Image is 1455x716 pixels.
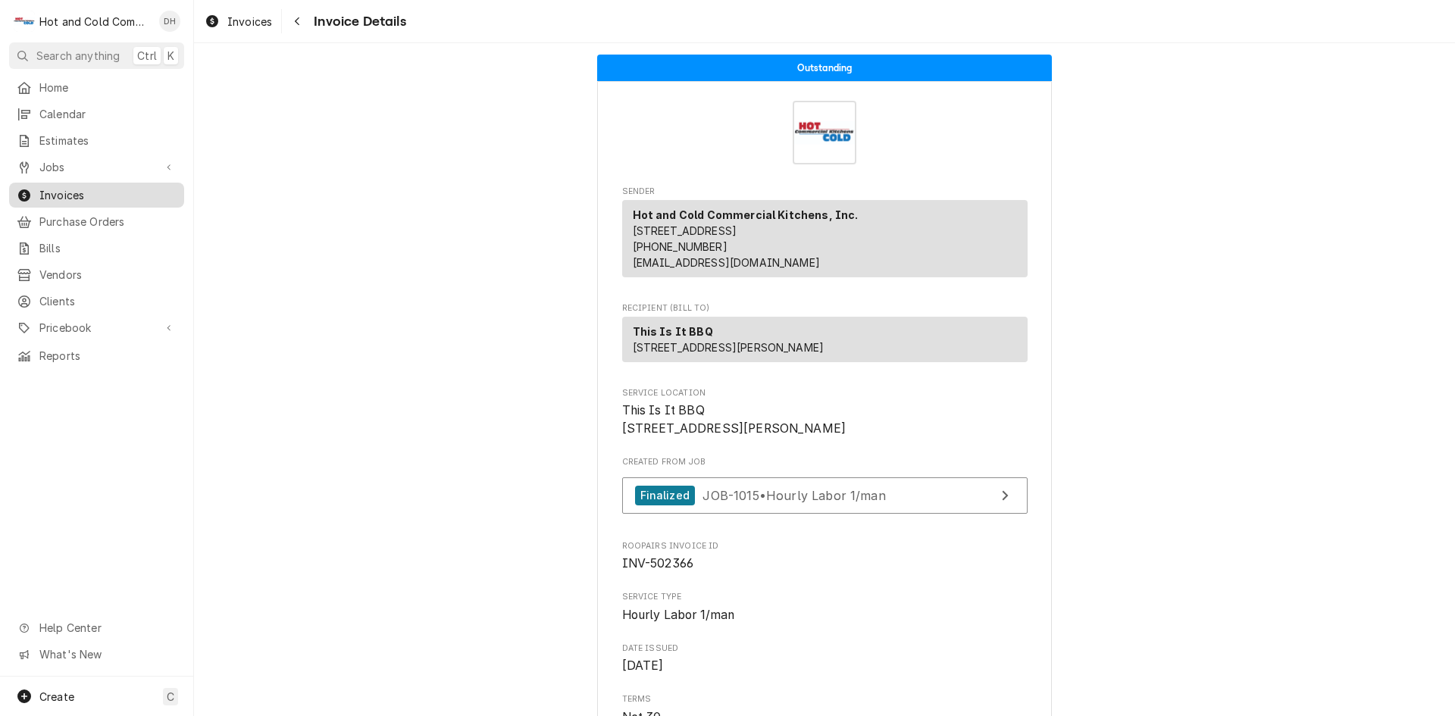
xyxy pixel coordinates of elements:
span: Help Center [39,620,175,636]
span: Ctrl [137,48,157,64]
span: Purchase Orders [39,214,177,230]
span: INV-502366 [622,556,694,571]
a: Go to What's New [9,642,184,667]
a: Invoices [199,9,278,34]
strong: Hot and Cold Commercial Kitchens, Inc. [633,208,859,221]
a: View Job [622,477,1028,514]
div: Invoice Sender [622,186,1028,284]
span: Vendors [39,267,177,283]
span: Service Location [622,387,1028,399]
a: Bills [9,236,184,261]
span: Created From Job [622,456,1028,468]
div: Hot and Cold Commercial Kitchens, Inc. [39,14,151,30]
span: [DATE] [622,658,664,673]
span: Search anything [36,48,120,64]
button: Search anythingCtrlK [9,42,184,69]
a: [EMAIL_ADDRESS][DOMAIN_NAME] [633,256,820,269]
span: Clients [39,293,177,309]
span: Reports [39,348,177,364]
span: Invoices [227,14,272,30]
div: Date Issued [622,643,1028,675]
span: Service Location [622,402,1028,437]
span: Service Type [622,606,1028,624]
span: JOB-1015 • Hourly Labor 1/man [702,487,885,502]
img: Logo [793,101,856,164]
a: Go to Jobs [9,155,184,180]
button: Navigate back [285,9,309,33]
span: What's New [39,646,175,662]
a: Reports [9,343,184,368]
div: Invoice Recipient [622,302,1028,369]
div: Recipient (Bill To) [622,317,1028,368]
span: Invoice Details [309,11,405,32]
span: Terms [622,693,1028,705]
span: Estimates [39,133,177,149]
span: Create [39,690,74,703]
span: Hourly Labor 1/man [622,608,735,622]
div: Service Type [622,591,1028,624]
span: Service Type [622,591,1028,603]
span: Outstanding [797,63,853,73]
a: Invoices [9,183,184,208]
span: This Is It BBQ [STREET_ADDRESS][PERSON_NAME] [622,403,846,436]
span: Sender [622,186,1028,198]
div: Hot and Cold Commercial Kitchens, Inc.'s Avatar [14,11,35,32]
div: Daryl Harris's Avatar [159,11,180,32]
a: Clients [9,289,184,314]
div: Sender [622,200,1028,283]
span: Pricebook [39,320,154,336]
span: Home [39,80,177,95]
span: Invoices [39,187,177,203]
span: [STREET_ADDRESS] [633,224,737,237]
a: [PHONE_NUMBER] [633,240,727,253]
div: Sender [622,200,1028,277]
div: Recipient (Bill To) [622,317,1028,362]
div: Created From Job [622,456,1028,521]
div: Roopairs Invoice ID [622,540,1028,573]
div: H [14,11,35,32]
span: Calendar [39,106,177,122]
div: DH [159,11,180,32]
span: Date Issued [622,657,1028,675]
span: Date Issued [622,643,1028,655]
div: Finalized [635,486,695,506]
span: Recipient (Bill To) [622,302,1028,314]
a: Purchase Orders [9,209,184,234]
a: Go to Pricebook [9,315,184,340]
span: Roopairs Invoice ID [622,540,1028,552]
span: K [167,48,174,64]
div: Status [597,55,1052,81]
a: Calendar [9,102,184,127]
a: Go to Help Center [9,615,184,640]
span: [STREET_ADDRESS][PERSON_NAME] [633,341,824,354]
span: C [167,689,174,705]
span: Bills [39,240,177,256]
div: Service Location [622,387,1028,438]
a: Home [9,75,184,100]
a: Vendors [9,262,184,287]
span: Jobs [39,159,154,175]
a: Estimates [9,128,184,153]
span: Roopairs Invoice ID [622,555,1028,573]
strong: This Is It BBQ [633,325,713,338]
